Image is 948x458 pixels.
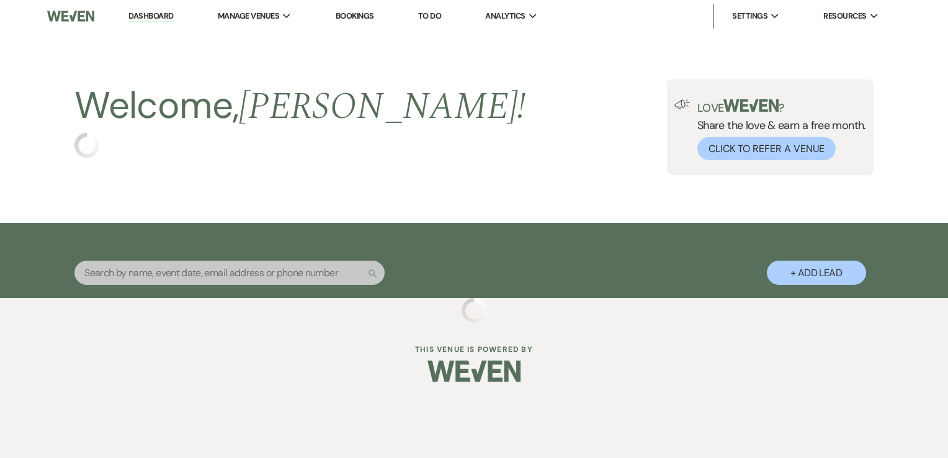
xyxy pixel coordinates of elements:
[767,261,866,285] button: + Add Lead
[485,10,525,22] span: Analytics
[239,78,525,135] span: [PERSON_NAME] !
[723,99,779,112] img: weven-logo-green.svg
[74,133,99,158] img: loading spinner
[418,11,441,21] a: To Do
[823,10,866,22] span: Resources
[697,137,836,160] button: Click to Refer a Venue
[462,298,486,323] img: loading spinner
[47,3,94,29] img: Weven Logo
[697,99,866,114] p: Love ?
[427,349,521,393] img: Weven Logo
[74,261,385,285] input: Search by name, event date, email address or phone number
[336,11,374,21] a: Bookings
[128,11,173,22] a: Dashboard
[732,10,767,22] span: Settings
[218,10,279,22] span: Manage Venues
[690,99,866,160] div: Share the love & earn a free month.
[674,99,690,109] img: loud-speaker-illustration.svg
[74,79,525,133] h2: Welcome,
